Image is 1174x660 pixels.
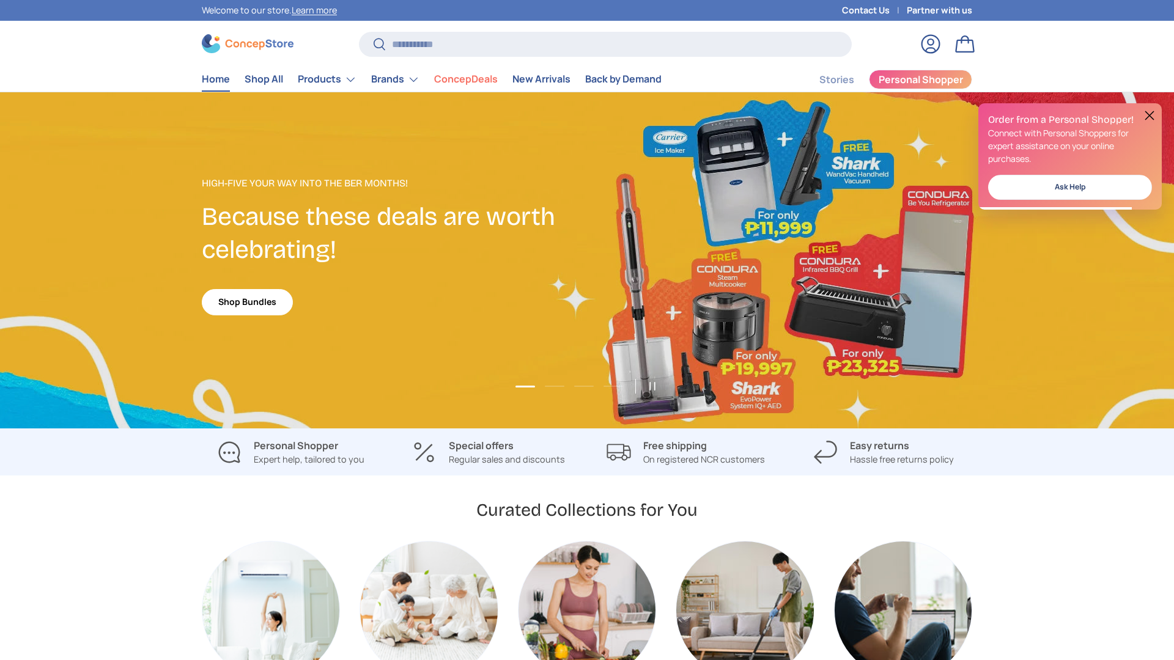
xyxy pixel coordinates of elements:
a: Personal Shopper [869,70,972,89]
a: Free shipping On registered NCR customers [597,438,775,466]
h2: Order from a Personal Shopper! [988,113,1152,127]
img: ConcepStore [202,34,293,53]
a: Back by Demand [585,67,662,91]
p: Regular sales and discounts [449,453,565,466]
a: Ask Help [988,175,1152,200]
a: Brands [371,67,419,92]
a: Shop All [245,67,283,91]
summary: Products [290,67,364,92]
span: Personal Shopper [879,75,963,84]
p: Hassle free returns policy [850,453,954,466]
strong: Easy returns [850,439,909,452]
a: Special offers Regular sales and discounts [399,438,577,466]
a: Shop Bundles [202,289,293,315]
a: New Arrivals [512,67,570,91]
a: Stories [819,68,854,92]
p: On registered NCR customers [643,453,765,466]
a: Contact Us [842,4,907,17]
a: Easy returns Hassle free returns policy [794,438,972,466]
p: Welcome to our store. [202,4,337,17]
a: Partner with us [907,4,972,17]
a: ConcepDeals [434,67,498,91]
p: Expert help, tailored to you [254,453,364,466]
a: Home [202,67,230,91]
p: Connect with Personal Shoppers for expert assistance on your online purchases. [988,127,1152,165]
nav: Primary [202,67,662,92]
strong: Personal Shopper [254,439,338,452]
h2: Because these deals are worth celebrating! [202,200,587,266]
strong: Special offers [449,439,514,452]
summary: Brands [364,67,427,92]
h2: Curated Collections for You [476,499,698,521]
nav: Secondary [790,67,972,92]
p: High-Five Your Way Into the Ber Months! [202,176,587,191]
a: Learn more [292,4,337,16]
strong: Free shipping [643,439,707,452]
a: Personal Shopper Expert help, tailored to you [202,438,380,466]
a: Products [298,67,356,92]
